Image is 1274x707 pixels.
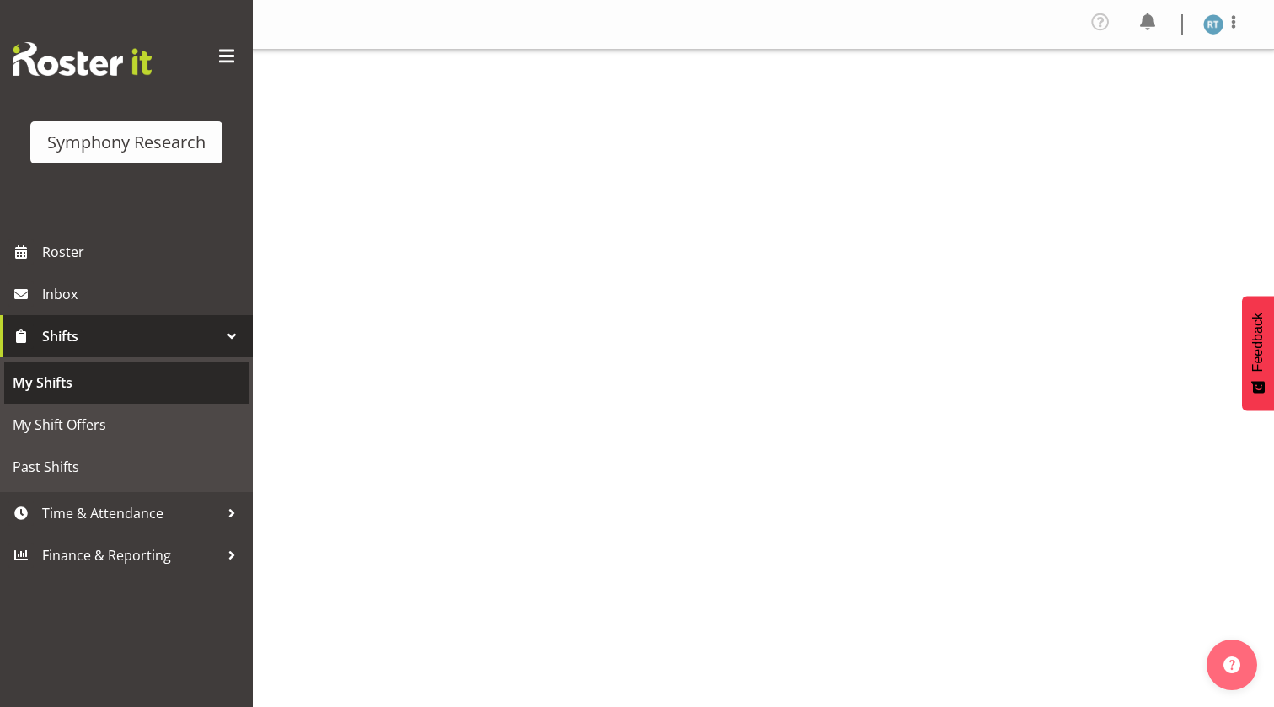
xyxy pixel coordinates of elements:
span: My Shift Offers [13,412,240,437]
a: My Shift Offers [4,404,249,446]
a: Past Shifts [4,446,249,488]
span: Time & Attendance [42,501,219,526]
button: Feedback - Show survey [1242,296,1274,410]
span: Inbox [42,281,244,307]
span: Finance & Reporting [42,543,219,568]
img: Rosterit website logo [13,42,152,76]
div: Symphony Research [47,130,206,155]
span: Feedback [1250,313,1266,372]
span: Past Shifts [13,454,240,479]
img: help-xxl-2.png [1223,656,1240,673]
img: raymond-tuhega1922.jpg [1203,14,1223,35]
span: Roster [42,239,244,265]
a: My Shifts [4,362,249,404]
span: My Shifts [13,370,240,395]
span: Shifts [42,324,219,349]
